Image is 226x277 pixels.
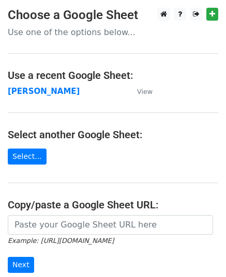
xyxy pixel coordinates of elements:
[8,149,47,165] a: Select...
[8,128,218,141] h4: Select another Google Sheet:
[8,87,80,96] a: [PERSON_NAME]
[8,215,213,235] input: Paste your Google Sheet URL here
[127,87,153,96] a: View
[8,69,218,82] h4: Use a recent Google Sheet:
[8,8,218,23] h3: Choose a Google Sheet
[8,27,218,38] p: Use one of the options below...
[8,237,114,245] small: Example: [URL][DOMAIN_NAME]
[8,199,218,211] h4: Copy/paste a Google Sheet URL:
[8,257,34,273] input: Next
[137,88,153,95] small: View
